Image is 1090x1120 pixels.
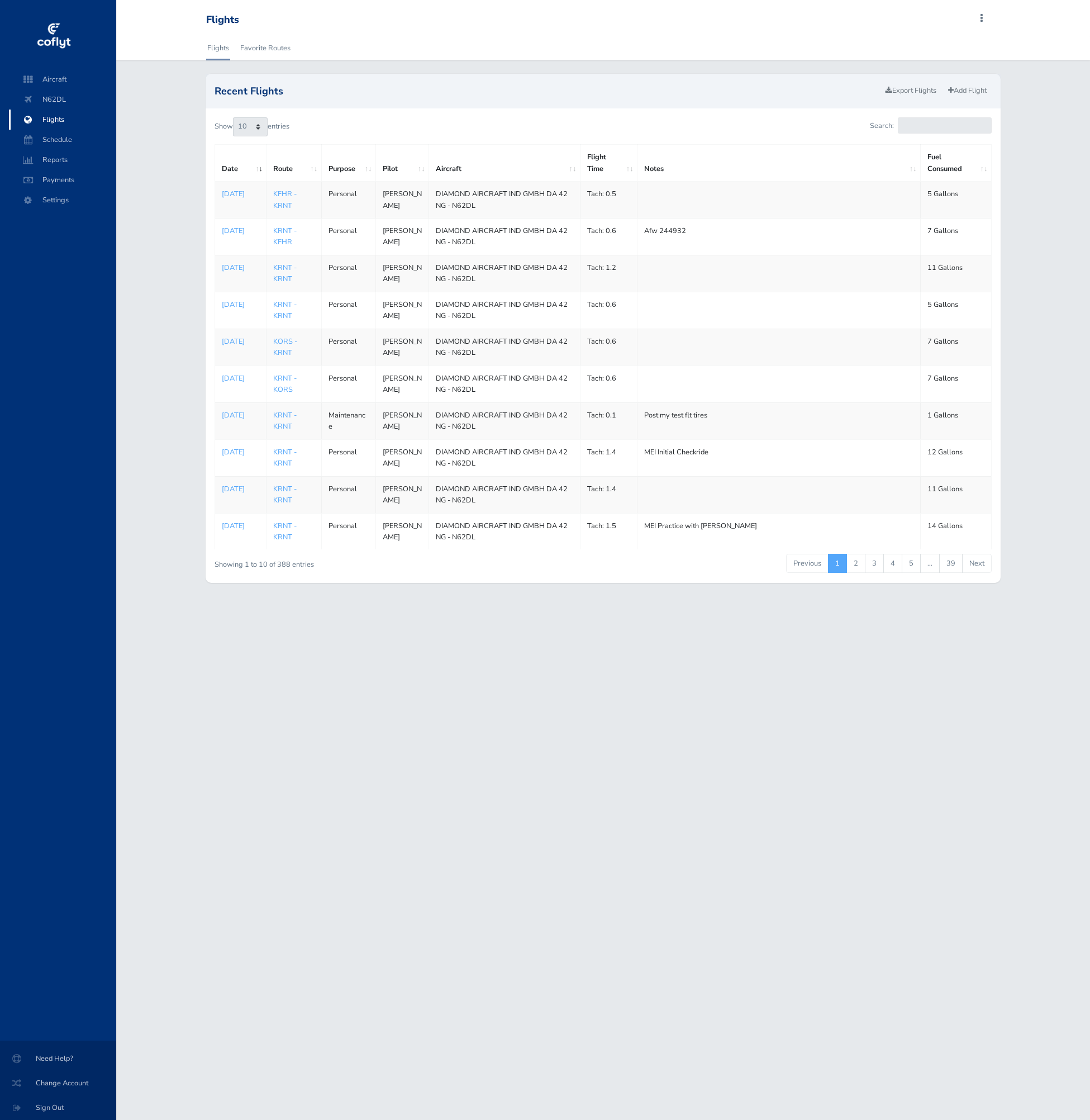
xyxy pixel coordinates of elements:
[870,117,991,134] label: Search:
[321,439,375,476] td: Personal
[429,366,580,402] td: DIAMOND AIRCRAFT IND GMBH DA 42 NG - N62DL
[429,476,580,513] td: DIAMOND AIRCRAFT IND GMBH DA 42 NG - N62DL
[637,439,920,476] td: MEI Initial Checkride
[429,255,580,292] td: DIAMOND AIRCRAFT IND GMBH DA 42 NG - N62DL
[215,117,289,136] label: Show entries
[880,83,941,99] a: Export Flights
[429,402,580,439] td: DIAMOND AIRCRAFT IND GMBH DA 42 NG - N62DL
[20,170,105,190] span: Payments
[920,329,991,366] td: 7 Gallons
[20,190,105,210] span: Settings
[375,329,429,366] td: [PERSON_NAME]
[222,520,259,531] a: [DATE]
[273,263,297,284] a: KRNT - KRNT
[239,36,292,60] a: Favorite Routes
[215,553,530,570] div: Showing 1 to 10 of 388 entries
[375,402,429,439] td: [PERSON_NAME]
[321,219,375,255] td: Personal
[962,554,992,573] a: Next
[580,145,637,182] th: Flight Time: activate to sort column ascending
[883,554,902,573] a: 4
[273,189,297,210] a: KFHR - KRNT
[920,439,991,476] td: 12 Gallons
[215,145,266,182] th: Date: activate to sort column ascending
[222,188,259,200] a: [DATE]
[939,554,963,573] a: 39
[13,1098,103,1118] span: Sign Out
[580,255,637,292] td: Tach: 1.2
[637,219,920,255] td: Afw 244932
[375,219,429,255] td: [PERSON_NAME]
[20,150,105,170] span: Reports
[13,1073,103,1093] span: Change Account
[321,182,375,219] td: Personal
[920,219,991,255] td: 7 Gallons
[580,219,637,255] td: Tach: 0.6
[920,292,991,329] td: 5 Gallons
[580,402,637,439] td: Tach: 0.1
[321,329,375,366] td: Personal
[222,373,259,384] a: [DATE]
[321,402,375,439] td: Maintenance
[920,402,991,439] td: 1 Gallons
[943,83,992,99] a: Add Flight
[580,182,637,219] td: Tach: 0.5
[637,145,920,182] th: Notes: activate to sort column ascending
[865,554,884,573] a: 3
[321,476,375,513] td: Personal
[321,292,375,329] td: Personal
[637,513,920,549] td: MEI Practice with [PERSON_NAME]
[920,145,991,182] th: Fuel Consumed: activate to sort column ascending
[321,255,375,292] td: Personal
[429,329,580,366] td: DIAMOND AIRCRAFT IND GMBH DA 42 NG - N62DL
[35,20,72,53] img: coflyt logo
[20,69,105,89] span: Aircraft
[321,145,375,182] th: Purpose: activate to sort column ascending
[580,366,637,402] td: Tach: 0.6
[222,225,259,236] a: [DATE]
[375,513,429,549] td: [PERSON_NAME]
[222,483,259,495] a: [DATE]
[375,366,429,402] td: [PERSON_NAME]
[273,410,297,431] a: KRNT - KRNT
[222,262,259,273] a: [DATE]
[222,299,259,310] a: [DATE]
[273,447,297,468] a: KRNT - KRNT
[273,336,297,358] a: KORS - KRNT
[215,86,880,96] h2: Recent Flights
[902,554,921,573] a: 5
[375,439,429,476] td: [PERSON_NAME]
[20,110,105,130] span: Flights
[920,182,991,219] td: 5 Gallons
[429,292,580,329] td: DIAMOND AIRCRAFT IND GMBH DA 42 NG - N62DL
[429,439,580,476] td: DIAMOND AIRCRAFT IND GMBH DA 42 NG - N62DL
[20,89,105,110] span: N62DL
[375,476,429,513] td: [PERSON_NAME]
[222,336,259,347] a: [DATE]
[206,36,230,60] a: Flights
[580,513,637,549] td: Tach: 1.5
[222,410,259,421] a: [DATE]
[828,554,847,573] a: 1
[273,521,297,542] a: KRNT - KRNT
[273,226,297,247] a: KRNT - KFHR
[321,366,375,402] td: Personal
[273,373,297,395] a: KRNT - KORS
[375,182,429,219] td: [PERSON_NAME]
[920,476,991,513] td: 11 Gallons
[429,182,580,219] td: DIAMOND AIRCRAFT IND GMBH DA 42 NG - N62DL
[222,447,259,458] a: [DATE]
[898,117,992,134] input: Search:
[920,255,991,292] td: 11 Gallons
[429,219,580,255] td: DIAMOND AIRCRAFT IND GMBH DA 42 NG - N62DL
[266,145,321,182] th: Route: activate to sort column ascending
[321,513,375,549] td: Personal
